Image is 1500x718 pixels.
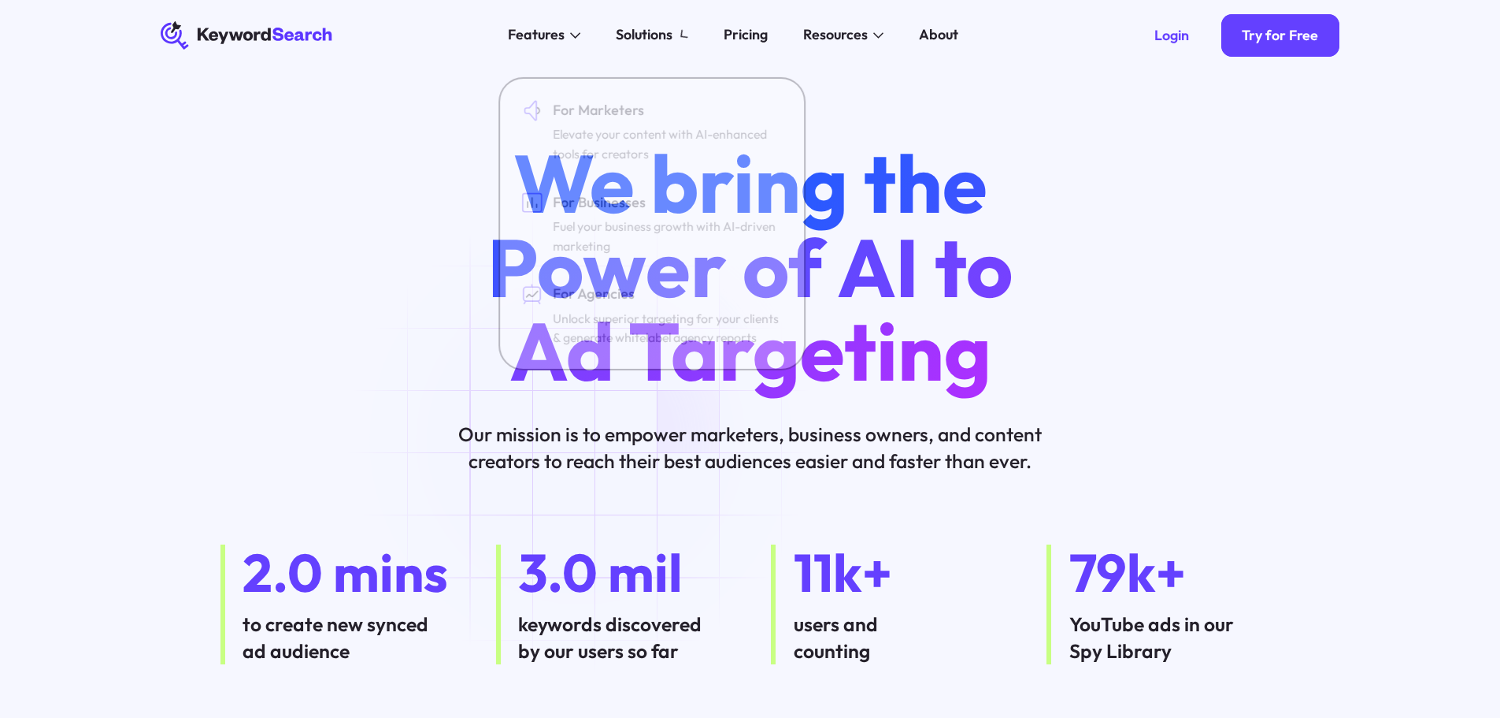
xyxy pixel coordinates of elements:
[432,421,1068,474] p: Our mission is to empower marketers, business owners, and content creators to reach their best au...
[909,21,969,50] a: About
[803,24,868,46] div: Resources
[794,611,1005,664] div: users and counting
[511,89,794,174] a: For MarketersElevate your content with AI-enhanced tools for creators
[1133,14,1210,57] a: Login
[1242,27,1318,44] div: Try for Free
[554,192,780,213] div: For Businesses
[554,100,780,121] div: For Marketers
[518,545,729,601] div: 3.0 mil
[1154,27,1189,44] div: Login
[794,545,1005,601] div: 11k+
[919,24,958,46] div: About
[511,181,794,266] a: For BusinessesFuel your business growth with AI-driven marketing
[713,21,779,50] a: Pricing
[724,24,768,46] div: Pricing
[1069,611,1280,664] div: YouTube ads in our Spy Library
[508,24,565,46] div: Features
[518,611,729,664] div: keywords discovered by our users so far
[243,545,454,601] div: 2.0 mins
[1069,545,1280,601] div: 79k+
[554,284,780,305] div: For Agencies
[243,611,454,664] div: to create new synced ad audience
[616,24,672,46] div: Solutions
[554,217,780,255] div: Fuel your business growth with AI-driven marketing
[511,273,794,358] a: For AgenciesUnlock superior targeting for your clients & generate whitelabel agency reports
[487,132,1013,401] span: We bring the Power of AI to Ad Targeting
[554,125,780,163] div: Elevate your content with AI-enhanced tools for creators
[1221,14,1340,57] a: Try for Free
[499,77,806,370] nav: Solutions
[554,308,780,347] div: Unlock superior targeting for your clients & generate whitelabel agency reports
